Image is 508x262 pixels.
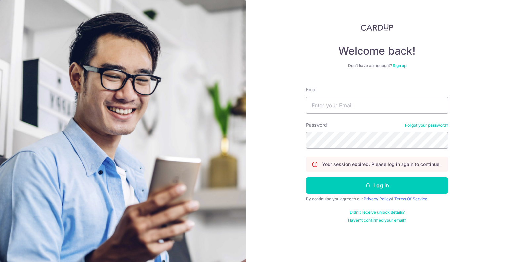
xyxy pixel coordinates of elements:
div: By continuing you agree to our & [306,196,448,202]
a: Privacy Policy [364,196,391,201]
input: Enter your Email [306,97,448,114]
a: Terms Of Service [394,196,427,201]
a: Forgot your password? [405,123,448,128]
h4: Welcome back! [306,44,448,58]
p: Your session expired. Please log in again to continue. [322,161,441,168]
div: Don’t have an account? [306,63,448,68]
img: CardUp Logo [361,23,393,31]
button: Log in [306,177,448,194]
a: Didn't receive unlock details? [350,210,405,215]
a: Haven't confirmed your email? [348,218,406,223]
label: Email [306,86,317,93]
a: Sign up [393,63,406,68]
label: Password [306,122,327,128]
